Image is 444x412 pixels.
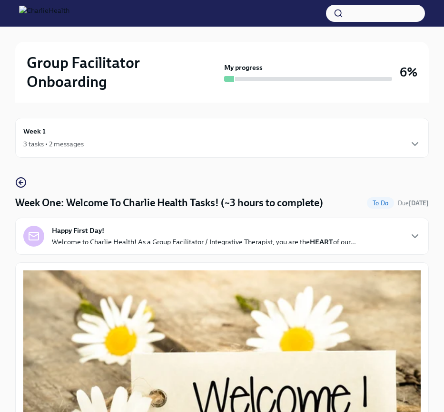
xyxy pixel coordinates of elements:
h6: Week 1 [23,126,46,136]
h2: Group Facilitator Onboarding [27,53,220,91]
strong: Happy First Day! [52,226,104,235]
h4: Week One: Welcome To Charlie Health Tasks! (~3 hours to complete) [15,196,323,210]
strong: HEART [310,238,333,246]
span: Due [398,200,429,207]
strong: My progress [224,63,263,72]
p: Welcome to Charlie Health! As a Group Facilitator / Integrative Therapist, you are the of our... [52,237,356,247]
div: 3 tasks • 2 messages [23,139,84,149]
h3: 6% [400,64,417,81]
strong: [DATE] [409,200,429,207]
span: To Do [367,200,394,207]
span: August 25th, 2025 10:00 [398,199,429,208]
img: CharlieHealth [19,6,69,21]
